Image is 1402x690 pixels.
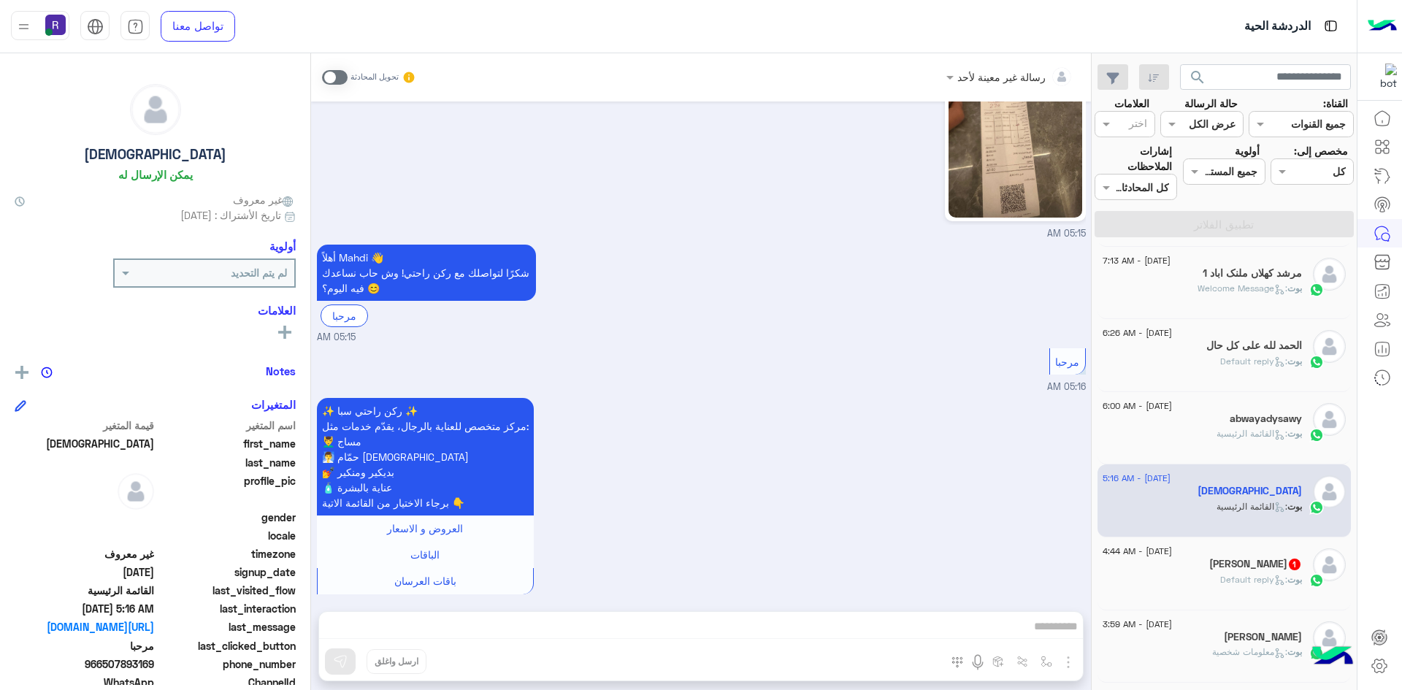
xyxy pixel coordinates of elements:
span: 05:15 AM [1047,228,1086,239]
span: بوت [1287,428,1302,439]
span: signup_date [157,564,296,580]
span: locale [157,528,296,543]
span: [DATE] - 6:00 AM [1103,399,1172,413]
span: بوت [1287,356,1302,367]
button: search [1180,64,1216,96]
span: gender [157,510,296,525]
h6: أولوية [269,239,296,253]
span: phone_number [157,656,296,672]
a: tab [120,11,150,42]
div: مرحبا [321,304,368,327]
span: بوت [1287,501,1302,512]
h5: ابو لـيـنـا [1209,558,1302,570]
img: 322853014244696 [1371,64,1397,90]
span: last_clicked_button [157,638,296,653]
button: ارسل واغلق [367,649,426,674]
img: defaultAdmin.png [1313,330,1346,363]
h5: Mahdi [1198,485,1302,497]
img: add [15,366,28,379]
img: defaultAdmin.png [118,473,154,510]
h5: [DEMOGRAPHIC_DATA] [84,146,226,163]
span: باقات العرسان [394,575,456,587]
span: غير معروف [233,192,296,207]
p: 28/8/2025, 5:16 AM [317,398,534,515]
span: 2 [15,675,154,690]
span: profile_pic [157,473,296,507]
span: [DATE] - 7:13 AM [1103,254,1171,267]
span: 966507893169 [15,656,154,672]
span: 05:16 AM [1047,381,1086,392]
h6: العلامات [15,304,296,317]
label: القناة: [1323,96,1348,111]
img: defaultAdmin.png [131,85,180,134]
span: [DATE] - 4:44 AM [1103,545,1172,558]
span: last_visited_flow [157,583,296,598]
img: WhatsApp [1309,283,1324,297]
span: العروض و الاسعار [387,522,463,534]
span: 05:15 AM [317,331,356,345]
img: defaultAdmin.png [1313,548,1346,581]
span: null [15,528,154,543]
span: قيمة المتغير [15,418,154,433]
span: تاريخ الأشتراك : [DATE] [180,207,281,223]
img: profile [15,18,33,36]
span: غير معروف [15,546,154,561]
span: الباقات [410,548,440,561]
h5: مرشد کھلاں ملنک اباد 1 [1203,267,1302,280]
span: [DATE] - 3:59 AM [1103,618,1172,631]
span: القائمة الرئيسية [15,583,154,598]
span: last_message [157,619,296,635]
span: last_name [157,455,296,470]
img: defaultAdmin.png [1313,403,1346,436]
span: : Welcome Message [1198,283,1287,294]
h6: Notes [266,364,296,377]
span: بوت [1287,283,1302,294]
button: تطبيق الفلاتر [1095,211,1354,237]
h6: يمكن الإرسال له [118,168,193,181]
img: 1299391321863400.jpg [949,40,1081,218]
img: WhatsApp [1309,573,1324,588]
span: بوت [1287,574,1302,585]
span: مرحبا [15,638,154,653]
span: : Default reply [1220,356,1287,367]
h5: Sandra Scott [1224,631,1302,643]
img: notes [41,367,53,378]
span: last_interaction [157,601,296,616]
img: tab [1322,17,1340,35]
span: 1 [1289,559,1301,570]
small: تحويل المحادثة [350,72,399,83]
span: first_name [157,436,296,451]
img: tab [127,18,144,35]
label: إشارات الملاحظات [1095,143,1172,175]
span: : معلومات شخصية [1212,646,1287,657]
span: بوت [1287,646,1302,657]
img: hulul-logo.png [1307,632,1358,683]
label: العلامات [1114,96,1149,111]
span: : القائمة الرئيسية [1217,428,1287,439]
span: null [15,510,154,525]
img: WhatsApp [1309,428,1324,442]
span: [DATE] - 6:26 AM [1103,326,1172,340]
span: search [1189,69,1206,86]
img: defaultAdmin.png [1313,475,1346,508]
img: Logo [1368,11,1397,42]
img: WhatsApp [1309,500,1324,515]
span: اسم المتغير [157,418,296,433]
span: ChannelId [157,675,296,690]
img: defaultAdmin.png [1313,258,1346,291]
span: 2025-08-28T02:15:26.357Z [15,564,154,580]
span: timezone [157,546,296,561]
img: tab [87,18,104,35]
p: الدردشة الحية [1244,17,1311,37]
span: Mahdi [15,436,154,451]
span: [DATE] - 5:16 AM [1103,472,1171,485]
h5: الحمد لله على كل حال [1206,340,1302,352]
h5: abwayadysawy [1230,413,1302,425]
a: تواصل معنا [161,11,235,42]
label: مخصص إلى: [1294,143,1348,158]
img: defaultAdmin.png [1313,621,1346,654]
img: WhatsApp [1309,355,1324,369]
img: userImage [45,15,66,35]
div: اختر [1129,115,1149,134]
span: : القائمة الرئيسية [1217,501,1287,512]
